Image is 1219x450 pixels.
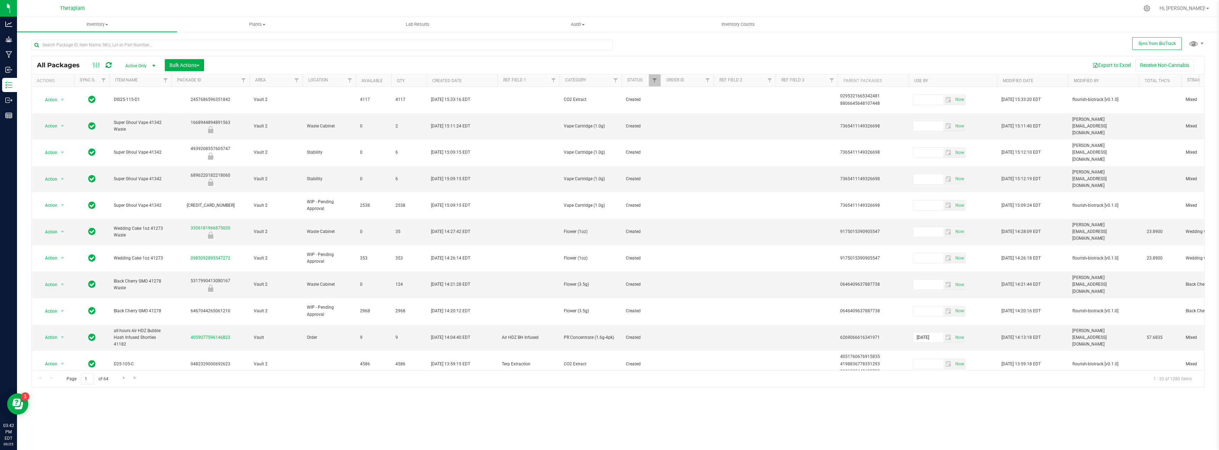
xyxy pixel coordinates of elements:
span: 1 - 20 of 1280 items [1148,374,1197,384]
span: Action [39,148,58,158]
span: 0 [360,281,387,288]
a: Order Id [666,78,684,82]
a: Created Date [432,78,462,83]
span: Vault 2 [254,255,298,262]
span: select [954,200,965,210]
div: [CREDIT_CARD_NUMBER] [170,202,251,209]
a: Filter [649,74,661,86]
span: Lab Results [396,21,439,28]
a: 4059077596146823 [191,335,230,340]
span: Sync from BioTrack [1139,41,1176,46]
p: 09/25 [3,442,14,447]
button: Receive Non-Cannabis [1135,59,1194,71]
inline-svg: Analytics [5,21,12,28]
span: select [943,227,954,237]
a: Filter [764,74,776,86]
span: select [954,148,965,158]
input: Search Package ID, Item Name, SKU, Lot or Part Number... [31,40,613,50]
span: [DATE] 14:13:18 EDT [1001,334,1041,341]
a: Plants [177,17,337,32]
span: In Sync [88,174,96,184]
span: 9 [360,334,387,341]
span: Set Current date [954,95,966,105]
span: [DATE] 14:21:28 EDT [431,281,470,288]
span: select [58,359,67,369]
span: Vault 2 [254,361,298,368]
span: Created [626,123,656,130]
span: Vape Cartridge (1.0g) [564,202,617,209]
span: Wedding Cake 1oz 41273 Waste [114,225,167,239]
div: Value 1: 9175015390905547 [840,255,906,262]
a: Available [361,78,383,83]
span: Inventory Counts [712,21,764,28]
span: Created [626,334,656,341]
span: Action [39,280,58,290]
span: Air HDZ BH Infused [502,334,555,341]
span: Flower (3.5g) [564,308,617,314]
span: 2 [395,123,422,130]
span: [DATE] 15:09:15 EDT [431,176,470,182]
span: Created [626,255,656,262]
a: Ref Field 3 [781,78,804,82]
div: Value 1: 6269066616341971 [840,334,906,341]
div: Value 2: 8806645648107448 [840,100,906,107]
span: [DATE] 14:26:14 EDT [431,255,470,262]
span: 4117 [360,96,387,103]
a: Lab Results [337,17,498,32]
span: 2538 [360,202,387,209]
span: select [954,359,965,369]
span: In Sync [88,227,96,237]
span: select [954,253,965,263]
span: 2538 [395,202,422,209]
div: Newly Received [170,126,251,133]
span: Vault 2 [254,149,298,156]
span: Bulk Actions [169,62,200,68]
span: Vault 2 [254,228,298,235]
span: select [58,227,67,237]
span: Stability [307,176,352,182]
span: Created [626,281,656,288]
span: Created [626,228,656,235]
span: Vault 2 [254,308,298,314]
span: select [954,174,965,184]
a: Inventory [17,17,177,32]
span: Wedding Cake 1oz 41273 [114,255,167,262]
iframe: Resource center [7,393,28,415]
span: [PERSON_NAME][EMAIL_ADDRESS][DOMAIN_NAME] [1072,116,1135,137]
span: In Sync [88,95,96,104]
div: Newly Received [170,153,251,160]
span: Created [626,96,656,103]
span: 23.8900 [1143,227,1166,237]
inline-svg: Manufacturing [5,51,12,58]
span: Created [626,202,656,209]
span: Vault 2 [254,202,298,209]
inline-svg: Inventory [5,81,12,89]
span: select [58,280,67,290]
span: PR Concentrate (1.6g-4pk) [564,334,617,341]
span: 4586 [360,361,387,368]
a: Audit [498,17,658,32]
div: Newly Received [170,285,251,292]
span: Created [626,176,656,182]
span: Black Cherry GMO 41278 [114,308,167,314]
inline-svg: Grow [5,36,12,43]
span: select [954,306,965,316]
span: Set Current date [954,306,966,316]
span: [PERSON_NAME][EMAIL_ADDRESS][DOMAIN_NAME] [1072,327,1135,348]
span: 0 [360,176,387,182]
span: [DATE] 14:26:18 EDT [1001,255,1041,262]
span: select [954,95,965,105]
span: Action [39,253,58,263]
span: Audit [498,21,657,28]
span: 6 [395,176,422,182]
span: Theraplant [60,5,85,11]
div: 0482329000692623 [170,361,251,368]
span: Page of 64 [61,374,114,385]
a: 3326181966875020 [191,226,230,230]
span: flourish-biotrack [v0.1.0] [1072,202,1135,209]
span: DIS25-115-D1 [114,96,167,103]
a: Sync Status [80,78,107,82]
span: [DATE] 14:28:09 EDT [1001,228,1041,235]
a: Filter [160,74,172,86]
